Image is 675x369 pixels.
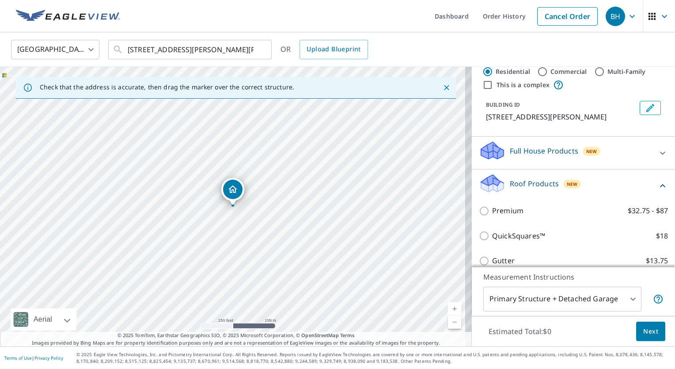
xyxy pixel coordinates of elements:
[11,308,76,331] div: Aerial
[586,148,597,155] span: New
[607,67,646,76] label: Multi-Family
[128,37,254,62] input: Search by address or latitude-longitude
[486,111,636,122] p: [STREET_ADDRESS][PERSON_NAME]
[4,355,63,361] p: |
[537,7,598,26] a: Cancel Order
[448,302,461,315] a: Current Level 17, Zoom In
[656,231,668,242] p: $18
[606,7,625,26] div: BH
[492,255,515,266] p: Gutter
[636,322,665,342] button: Next
[482,322,558,341] p: Estimated Total: $0
[441,82,452,93] button: Close
[640,101,661,115] button: Edit building 1
[653,294,664,304] span: Your report will include the primary structure and a detached garage if one exists.
[31,308,55,331] div: Aerial
[40,83,294,91] p: Check that the address is accurate, then drag the marker over the correct structure.
[479,173,668,198] div: Roof ProductsNew
[281,40,368,59] div: OR
[567,181,578,188] span: New
[492,205,523,216] p: Premium
[483,287,641,311] div: Primary Structure + Detached Garage
[550,67,587,76] label: Commercial
[492,231,545,242] p: QuickSquares™
[483,272,664,282] p: Measurement Instructions
[34,355,63,361] a: Privacy Policy
[479,140,668,165] div: Full House ProductsNew
[510,146,578,156] p: Full House Products
[118,332,355,339] span: © 2025 TomTom, Earthstar Geographics SIO, © 2025 Microsoft Corporation, ©
[300,40,368,59] a: Upload Blueprint
[486,101,520,108] p: BUILDING ID
[643,326,658,337] span: Next
[628,205,668,216] p: $32.75 - $87
[4,355,32,361] a: Terms of Use
[497,81,550,89] label: This is a complex
[221,178,244,205] div: Dropped pin, building 1, Residential property, 3387 Bancroft Dr Melbourne, FL 32940
[646,255,668,266] p: $13.75
[16,10,120,23] img: EV Logo
[448,315,461,329] a: Current Level 17, Zoom Out
[510,178,559,189] p: Roof Products
[496,67,530,76] label: Residential
[76,351,671,365] p: © 2025 Eagle View Technologies, Inc. and Pictometry International Corp. All Rights Reserved. Repo...
[11,37,99,62] div: [GEOGRAPHIC_DATA]
[301,332,338,338] a: OpenStreetMap
[340,332,355,338] a: Terms
[307,44,360,55] span: Upload Blueprint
